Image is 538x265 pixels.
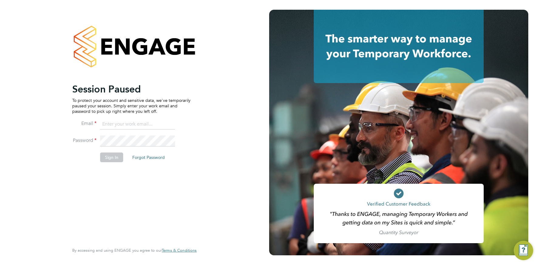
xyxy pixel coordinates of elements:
[127,153,170,162] button: Forgot Password
[100,119,175,130] input: Enter your work email...
[72,248,197,253] span: By accessing and using ENGAGE you agree to our
[162,248,197,253] a: Terms & Conditions
[514,241,533,260] button: Engage Resource Center
[72,137,96,144] label: Password
[100,153,123,162] button: Sign In
[72,83,191,95] h2: Session Paused
[72,98,191,114] p: To protect your account and sensitive data, we've temporarily paused your session. Simply enter y...
[72,120,96,127] label: Email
